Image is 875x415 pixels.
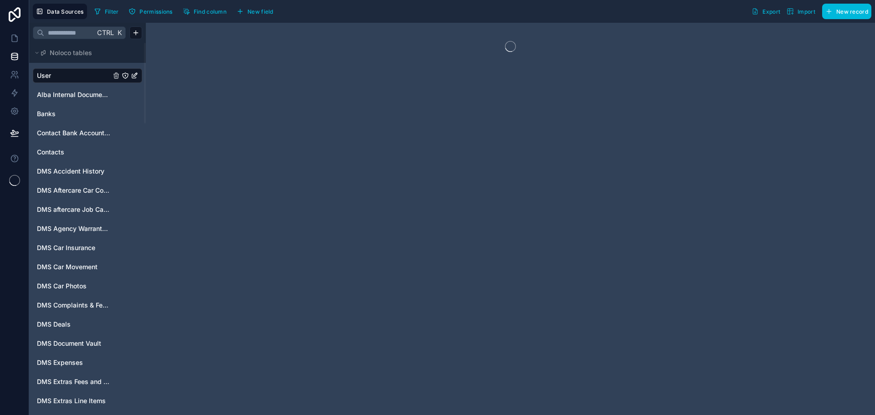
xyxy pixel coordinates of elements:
span: Export [762,8,780,15]
span: Filter [105,8,119,15]
button: Permissions [125,5,175,18]
a: DMS Expenses [37,358,111,367]
a: DMS Agency Warranty & Service Contract Validity [37,224,111,233]
div: DMS Car Photos [33,279,142,293]
div: DMS Deals [33,317,142,332]
div: Contact Bank Account information [33,126,142,140]
div: DMS Document Vault [33,336,142,351]
span: Data Sources [47,8,84,15]
span: Contacts [37,148,64,157]
button: New field [233,5,277,18]
div: DMS Aftercare Car Complaints [33,183,142,198]
span: Import [798,8,815,15]
div: DMS Extras Fees and Prices [33,374,142,389]
a: Permissions [125,5,179,18]
a: DMS aftercare Job Cards [37,205,111,214]
button: Import [783,4,818,19]
a: Alba Internal Documents [37,90,111,99]
a: New record [818,4,871,19]
div: DMS Extras Line Items [33,394,142,408]
span: Find column [194,8,226,15]
a: DMS Deals [37,320,111,329]
button: Find column [180,5,230,18]
a: DMS Document Vault [37,339,111,348]
a: DMS Extras Line Items [37,396,111,405]
span: DMS Car Movement [37,262,98,272]
div: DMS Complaints & Feedback [33,298,142,313]
a: DMS Car Photos [37,282,111,291]
span: DMS Accident History [37,167,104,176]
a: DMS Extras Fees and Prices [37,377,111,386]
a: Contact Bank Account information [37,128,111,138]
div: DMS Car Movement [33,260,142,274]
span: Noloco tables [50,48,92,57]
div: DMS aftercare Job Cards [33,202,142,217]
span: DMS Car Insurance [37,243,95,252]
span: New record [836,8,868,15]
span: Permissions [139,8,172,15]
button: Data Sources [33,4,87,19]
a: DMS Complaints & Feedback [37,301,111,310]
button: Filter [91,5,122,18]
button: Noloco tables [33,46,137,59]
button: Export [748,4,783,19]
span: DMS Car Photos [37,282,87,291]
div: DMS Expenses [33,355,142,370]
div: User [33,68,142,83]
div: DMS Accident History [33,164,142,179]
a: Contacts [37,148,111,157]
span: User [37,71,51,80]
a: User [37,71,111,80]
span: K [116,30,123,36]
span: New field [247,8,273,15]
span: Banks [37,109,56,118]
button: New record [822,4,871,19]
div: Alba Internal Documents [33,87,142,102]
a: DMS Car Movement [37,262,111,272]
a: DMS Accident History [37,167,111,176]
span: DMS Extras Line Items [37,396,106,405]
a: Banks [37,109,111,118]
div: DMS Agency Warranty & Service Contract Validity [33,221,142,236]
span: DMS Expenses [37,358,83,367]
div: Contacts [33,145,142,159]
span: DMS Document Vault [37,339,101,348]
div: DMS Car Insurance [33,241,142,255]
span: DMS Deals [37,320,71,329]
div: Banks [33,107,142,121]
span: Ctrl [96,27,115,38]
a: DMS Car Insurance [37,243,111,252]
a: DMS Aftercare Car Complaints [37,186,111,195]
